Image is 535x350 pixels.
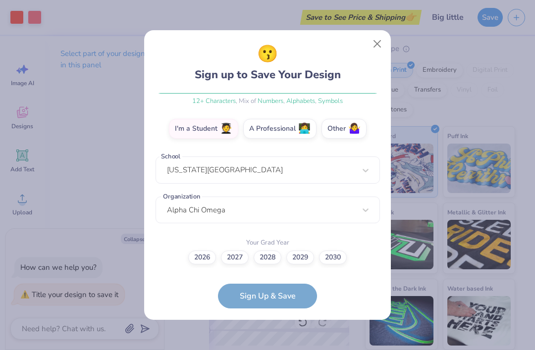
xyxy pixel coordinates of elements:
label: School [160,152,182,161]
span: Numbers [258,97,283,105]
span: Alphabets [286,97,315,105]
span: 👩‍💻 [298,123,311,135]
label: I'm a Student [169,119,238,139]
span: 12 + Characters [192,97,236,105]
label: 2028 [254,250,281,264]
label: 2026 [188,250,216,264]
span: 😗 [257,42,278,67]
label: 2030 [319,250,347,264]
label: 2029 [286,250,314,264]
span: Symbols [318,97,343,105]
label: A Professional [243,119,317,139]
div: Sign up to Save Your Design [195,42,341,83]
button: Close [368,35,387,53]
label: Your Grad Year [246,238,289,248]
div: , Mix of , , [156,97,380,106]
label: 2027 [221,250,249,264]
span: 🤷‍♀️ [348,123,361,135]
span: 🧑‍🎓 [220,123,232,135]
label: Organization [161,192,202,201]
label: Other [321,119,367,139]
